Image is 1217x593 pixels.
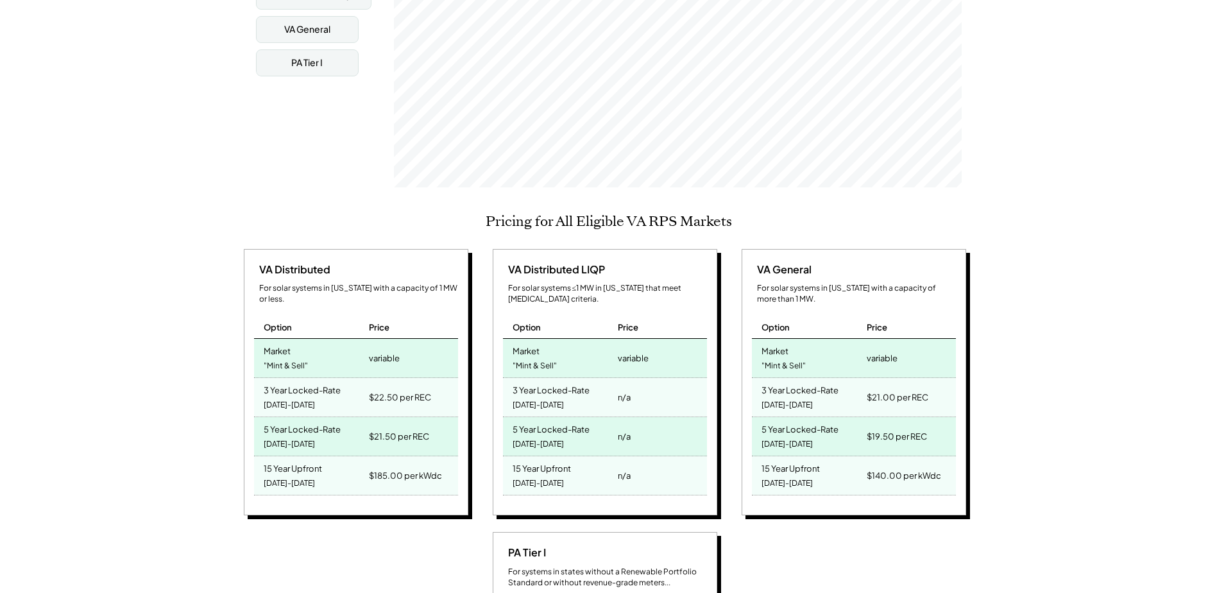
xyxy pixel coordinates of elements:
div: 15 Year Upfront [264,460,322,474]
div: 5 Year Locked-Rate [762,420,838,435]
div: VA General [284,23,330,36]
div: 15 Year Upfront [762,460,820,474]
div: [DATE]-[DATE] [762,475,813,492]
div: VA General [752,262,812,277]
div: n/a [618,388,631,406]
div: [DATE]-[DATE] [264,436,315,453]
div: [DATE]-[DATE] [762,436,813,453]
div: "Mint & Sell" [513,357,557,375]
div: Market [264,342,291,357]
div: 5 Year Locked-Rate [264,420,341,435]
div: [DATE]-[DATE] [264,397,315,414]
div: Option [264,322,292,333]
div: Price [369,322,389,333]
div: 5 Year Locked-Rate [513,420,590,435]
div: 3 Year Locked-Rate [762,381,838,396]
div: $140.00 per kWdc [867,467,941,485]
div: [DATE]-[DATE] [513,436,564,453]
div: Option [762,322,790,333]
div: 3 Year Locked-Rate [264,381,341,396]
div: For systems in states without a Renewable Portfolio Standard or without revenue-grade meters... [508,567,707,589]
div: Market [762,342,788,357]
div: For solar systems in [US_STATE] with a capacity of 1 MW or less. [259,283,458,305]
div: VA Distributed LIQP [503,262,605,277]
div: [DATE]-[DATE] [264,475,315,492]
div: $21.50 per REC [369,427,429,445]
div: 3 Year Locked-Rate [513,381,590,396]
div: Market [513,342,540,357]
div: VA Distributed [254,262,330,277]
div: Price [618,322,638,333]
div: PA Tier I [291,56,323,69]
div: 15 Year Upfront [513,460,571,474]
div: variable [867,349,898,367]
div: $185.00 per kWdc [369,467,442,485]
div: [DATE]-[DATE] [513,397,564,414]
div: [DATE]-[DATE] [513,475,564,492]
div: $19.50 per REC [867,427,927,445]
h2: Pricing for All Eligible VA RPS Markets [486,213,732,230]
div: $22.50 per REC [369,388,431,406]
div: n/a [618,467,631,485]
div: variable [618,349,649,367]
div: $21.00 per REC [867,388,928,406]
div: "Mint & Sell" [264,357,308,375]
div: Price [867,322,887,333]
div: variable [369,349,400,367]
div: n/a [618,427,631,445]
div: PA Tier I [503,546,546,560]
div: [DATE]-[DATE] [762,397,813,414]
div: "Mint & Sell" [762,357,806,375]
div: Option [513,322,541,333]
div: For solar systems in [US_STATE] with a capacity of more than 1 MW. [757,283,956,305]
div: For solar systems ≤1 MW in [US_STATE] that meet [MEDICAL_DATA] criteria. [508,283,707,305]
